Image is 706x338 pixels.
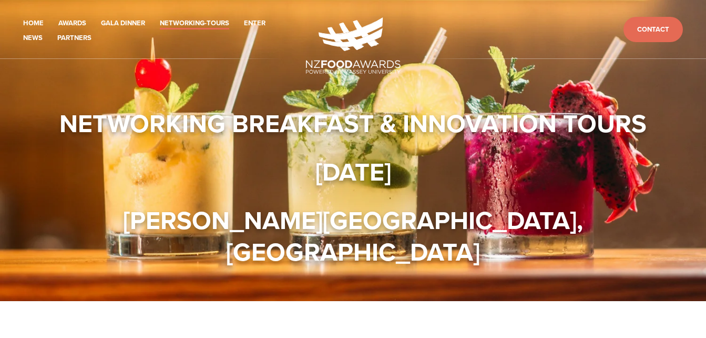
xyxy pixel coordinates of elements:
a: Home [23,17,44,29]
a: News [23,32,43,44]
a: Gala Dinner [101,17,145,29]
a: Contact [623,17,683,43]
a: Networking-Tours [160,17,229,29]
a: Awards [58,17,86,29]
a: Partners [57,32,91,44]
strong: [PERSON_NAME][GEOGRAPHIC_DATA], [GEOGRAPHIC_DATA] [123,202,589,270]
strong: Networking Breakfast & Innovation Tours [59,105,647,142]
a: Enter [244,17,265,29]
strong: [DATE] [315,153,391,190]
